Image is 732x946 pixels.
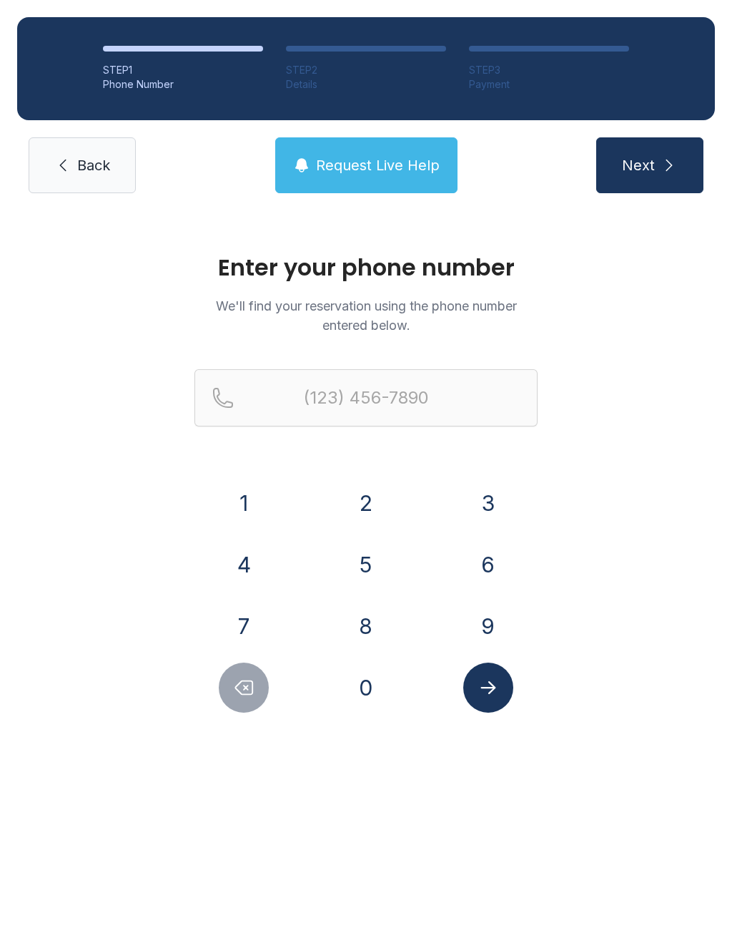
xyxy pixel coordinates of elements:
[194,369,538,426] input: Reservation phone number
[469,77,629,92] div: Payment
[463,540,513,590] button: 6
[219,540,269,590] button: 4
[341,663,391,713] button: 0
[463,601,513,651] button: 9
[194,256,538,279] h1: Enter your phone number
[341,540,391,590] button: 5
[341,478,391,528] button: 2
[286,77,446,92] div: Details
[622,155,655,175] span: Next
[219,601,269,651] button: 7
[219,478,269,528] button: 1
[194,296,538,335] p: We'll find your reservation using the phone number entered below.
[286,63,446,77] div: STEP 2
[316,155,440,175] span: Request Live Help
[341,601,391,651] button: 8
[103,77,263,92] div: Phone Number
[103,63,263,77] div: STEP 1
[469,63,629,77] div: STEP 3
[463,478,513,528] button: 3
[77,155,110,175] span: Back
[219,663,269,713] button: Delete number
[463,663,513,713] button: Submit lookup form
